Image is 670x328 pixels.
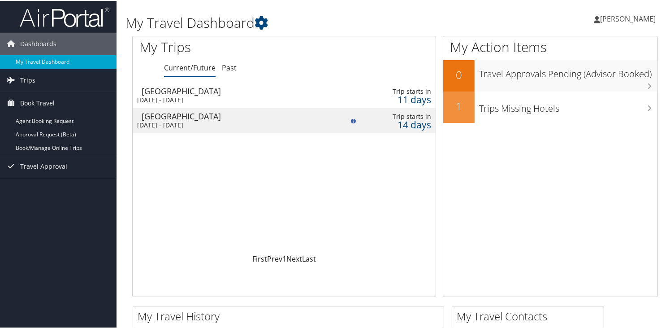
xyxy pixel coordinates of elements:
h3: Trips Missing Hotels [479,97,657,114]
h2: 0 [443,66,475,82]
a: 1 [282,253,286,263]
div: [GEOGRAPHIC_DATA] [142,86,333,94]
div: [GEOGRAPHIC_DATA] [142,111,333,119]
img: alert-flat-solid-info.png [351,118,356,123]
span: Dashboards [20,32,56,54]
a: 1Trips Missing Hotels [443,91,657,122]
div: 11 days [365,95,431,103]
a: Past [222,62,237,72]
h2: 1 [443,98,475,113]
span: Trips [20,68,35,91]
div: Trip starts in [365,87,431,95]
img: airportal-logo.png [20,6,109,27]
a: Prev [267,253,282,263]
a: First [252,253,267,263]
span: Travel Approval [20,154,67,177]
a: Last [302,253,316,263]
a: 0Travel Approvals Pending (Advisor Booked) [443,59,657,91]
h1: My Action Items [443,37,657,56]
div: [DATE] - [DATE] [137,120,329,128]
h3: Travel Approvals Pending (Advisor Booked) [479,62,657,79]
span: [PERSON_NAME] [600,13,656,23]
span: Book Travel [20,91,55,114]
h2: My Travel History [138,308,444,323]
a: Next [286,253,302,263]
a: Current/Future [164,62,216,72]
a: [PERSON_NAME] [594,4,665,31]
h2: My Travel Contacts [457,308,604,323]
div: Trip starts in [365,112,431,120]
h1: My Trips [139,37,303,56]
div: [DATE] - [DATE] [137,95,329,103]
h1: My Travel Dashboard [125,13,485,31]
div: 14 days [365,120,431,128]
